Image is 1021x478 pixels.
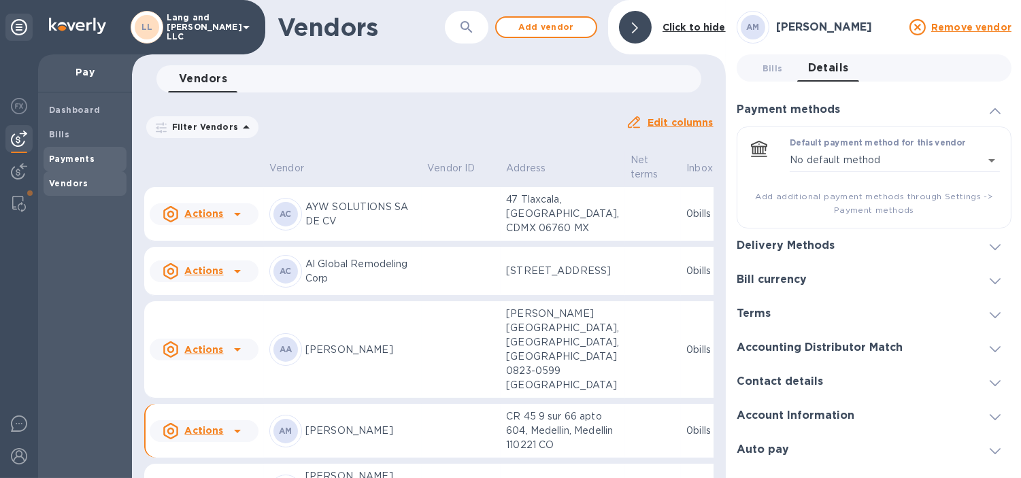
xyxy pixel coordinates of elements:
[808,58,849,78] span: Details
[631,153,658,182] p: Net terms
[167,13,235,41] p: Lang and [PERSON_NAME] LLC
[305,257,416,286] p: Al Global Remodeling Corp
[748,190,1000,217] span: Add additional payment methods through Settings -> Payment methods
[648,117,714,128] u: Edit columns
[737,103,840,116] h3: Payment methods
[686,343,731,357] p: 0 bills
[269,161,304,175] p: Vendor
[790,139,966,148] label: Default payment method for this vendor
[506,264,619,278] p: [STREET_ADDRESS]
[141,22,153,32] b: LL
[737,239,835,252] h3: Delivery Methods
[427,161,492,175] span: Vendor ID
[280,266,292,276] b: AC
[686,424,731,438] p: 0 bills
[737,443,789,456] h3: Auto pay
[737,307,771,320] h3: Terms
[280,209,292,219] b: AC
[11,98,27,114] img: Foreign exchange
[748,138,1000,217] div: Default payment method for this vendorNo default method​Add additional payment methods through Se...
[184,344,223,355] u: Actions
[49,178,88,188] b: Vendors
[507,19,585,35] span: Add vendor
[506,192,619,235] p: 47 Tlaxcala, [GEOGRAPHIC_DATA], CDMX 06760 MX
[49,154,95,164] b: Payments
[280,344,292,354] b: AA
[686,161,731,175] span: Inbox
[737,375,823,388] h3: Contact details
[278,13,445,41] h1: Vendors
[663,22,726,33] b: Click to hide
[184,265,223,276] u: Actions
[49,105,101,115] b: Dashboard
[184,425,223,436] u: Actions
[790,153,880,167] p: No default method
[746,22,760,32] b: AM
[763,61,783,75] span: Bills
[184,208,223,219] u: Actions
[506,307,619,392] p: [PERSON_NAME][GEOGRAPHIC_DATA], [GEOGRAPHIC_DATA], [GEOGRAPHIC_DATA] 0823-0599 [GEOGRAPHIC_DATA]
[737,273,807,286] h3: Bill currency
[427,161,475,175] p: Vendor ID
[305,424,416,438] p: [PERSON_NAME]
[49,18,106,34] img: Logo
[5,14,33,41] div: Unpin categories
[179,69,227,88] span: Vendors
[686,207,731,221] p: 0 bills
[686,264,731,278] p: 0 bills
[506,161,546,175] p: Address
[269,161,322,175] span: Vendor
[686,161,713,175] p: Inbox
[305,200,416,228] p: AYW SOLUTIONS SA DE CV
[506,161,563,175] span: Address
[305,343,416,357] p: [PERSON_NAME]
[631,153,676,182] span: Net terms
[737,409,854,422] h3: Account Information
[790,149,1000,172] div: No default method
[49,129,69,139] b: Bills
[931,22,1011,33] u: Remove vendor
[49,65,121,79] p: Pay
[737,341,903,354] h3: Accounting Distributor Match
[167,121,238,133] p: Filter Vendors
[506,409,619,452] p: CR 45 9 sur 66 apto 604, Medellin, Medellin 110221 CO
[776,21,901,34] h3: [PERSON_NAME]
[279,426,292,436] b: AM
[495,16,597,38] button: Add vendor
